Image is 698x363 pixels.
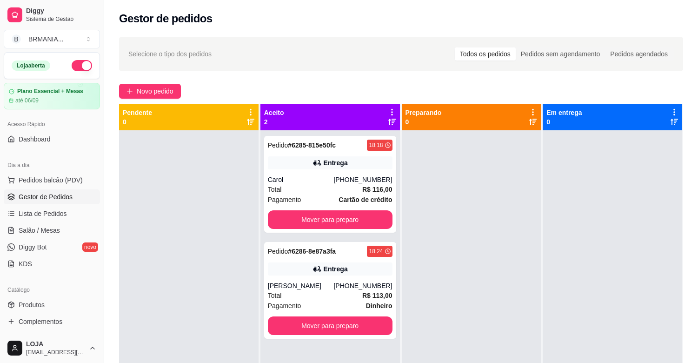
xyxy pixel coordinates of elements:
[4,314,100,329] a: Complementos
[4,282,100,297] div: Catálogo
[605,47,673,60] div: Pedidos agendados
[19,134,51,144] span: Dashboard
[288,141,336,149] strong: # 6285-815e50fc
[264,108,284,117] p: Aceito
[119,11,213,26] h2: Gestor de pedidos
[264,117,284,127] p: 2
[4,223,100,238] a: Salão / Mesas
[455,47,516,60] div: Todos os pedidos
[369,248,383,255] div: 18:24
[19,259,32,269] span: KDS
[137,86,173,96] span: Novo pedido
[268,316,392,335] button: Mover para preparo
[123,108,152,117] p: Pendente
[26,7,96,15] span: Diggy
[516,47,605,60] div: Pedidos sem agendamento
[268,210,392,229] button: Mover para preparo
[26,15,96,23] span: Sistema de Gestão
[19,226,60,235] span: Salão / Mesas
[546,117,582,127] p: 0
[546,108,582,117] p: Em entrega
[4,256,100,271] a: KDS
[19,300,45,309] span: Produtos
[366,302,392,309] strong: Dinheiro
[4,4,100,26] a: DiggySistema de Gestão
[4,206,100,221] a: Lista de Pedidos
[268,184,282,195] span: Total
[15,97,39,104] article: até 06/09
[28,34,63,44] div: BRMANIA ...
[268,248,288,255] span: Pedido
[119,84,181,99] button: Novo pedido
[268,141,288,149] span: Pedido
[333,175,392,184] div: [PHONE_NUMBER]
[19,317,62,326] span: Complementos
[288,248,336,255] strong: # 6286-8e87a3fa
[19,209,67,218] span: Lista de Pedidos
[268,301,301,311] span: Pagamento
[362,186,392,193] strong: R$ 116,00
[268,281,334,290] div: [PERSON_NAME]
[406,117,442,127] p: 0
[123,117,152,127] p: 0
[4,240,100,255] a: Diggy Botnovo
[339,196,392,203] strong: Cartão de crédito
[19,175,83,185] span: Pedidos balcão (PDV)
[26,349,85,356] span: [EMAIL_ADDRESS][DOMAIN_NAME]
[369,141,383,149] div: 18:18
[4,30,100,48] button: Select a team
[268,195,301,205] span: Pagamento
[362,292,392,299] strong: R$ 113,00
[12,60,50,71] div: Loja aberta
[4,158,100,173] div: Dia a dia
[72,60,92,71] button: Alterar Status
[333,281,392,290] div: [PHONE_NUMBER]
[4,83,100,109] a: Plano Essencial + Mesasaté 06/09
[4,132,100,147] a: Dashboard
[126,88,133,94] span: plus
[268,290,282,301] span: Total
[19,242,47,252] span: Diggy Bot
[4,117,100,132] div: Acesso Rápido
[19,192,73,202] span: Gestor de Pedidos
[4,173,100,188] button: Pedidos balcão (PDV)
[12,34,21,44] span: B
[406,108,442,117] p: Preparando
[26,340,85,349] span: LOJA
[268,175,334,184] div: Carol
[4,297,100,312] a: Produtos
[324,264,348,274] div: Entrega
[17,88,83,95] article: Plano Essencial + Mesas
[4,189,100,204] a: Gestor de Pedidos
[324,158,348,168] div: Entrega
[128,49,212,59] span: Selecione o tipo dos pedidos
[4,337,100,359] button: LOJA[EMAIL_ADDRESS][DOMAIN_NAME]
